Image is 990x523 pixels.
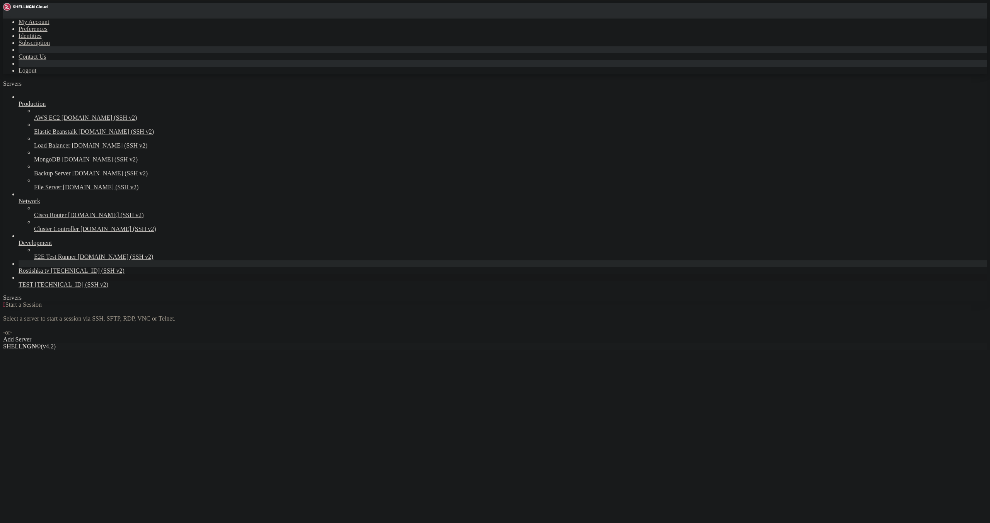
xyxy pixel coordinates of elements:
span: E2E Test Runner [34,253,76,260]
span: SHELL © [3,343,56,350]
span: [DOMAIN_NAME] (SSH v2) [68,212,144,218]
span: Elastic Beanstalk [34,128,77,135]
a: TEST [TECHNICAL_ID] (SSH v2) [19,281,987,288]
span: Servers [3,80,22,87]
span: TEST [19,281,33,288]
li: Cluster Controller [DOMAIN_NAME] (SSH v2) [34,219,987,233]
li: MongoDB [DOMAIN_NAME] (SSH v2) [34,149,987,163]
a: Backup Server [DOMAIN_NAME] (SSH v2) [34,170,987,177]
div: Select a server to start a session via SSH, SFTP, RDP, VNC or Telnet. -or- [3,308,987,336]
span: MongoDB [34,156,60,163]
div: Servers [3,294,987,301]
li: File Server [DOMAIN_NAME] (SSH v2) [34,177,987,191]
a: Development [19,239,987,246]
a: Identities [19,32,42,39]
span: Network [19,198,40,204]
li: Network [19,191,987,233]
span: Load Balancer [34,142,70,149]
span: [DOMAIN_NAME] (SSH v2) [78,253,154,260]
li: Load Balancer [DOMAIN_NAME] (SSH v2) [34,135,987,149]
li: Backup Server [DOMAIN_NAME] (SSH v2) [34,163,987,177]
li: Cisco Router [DOMAIN_NAME] (SSH v2) [34,205,987,219]
span: Backup Server [34,170,71,177]
a: Subscription [19,39,50,46]
span:  [3,301,5,308]
li: Elastic Beanstalk [DOMAIN_NAME] (SSH v2) [34,121,987,135]
span: Cisco Router [34,212,67,218]
li: TEST [TECHNICAL_ID] (SSH v2) [19,274,987,288]
a: Load Balancer [DOMAIN_NAME] (SSH v2) [34,142,987,149]
span: [DOMAIN_NAME] (SSH v2) [80,226,156,232]
img: Shellngn [3,3,48,11]
a: AWS EC2 [DOMAIN_NAME] (SSH v2) [34,114,987,121]
a: E2E Test Runner [DOMAIN_NAME] (SSH v2) [34,253,987,260]
span: Cluster Controller [34,226,79,232]
li: E2E Test Runner [DOMAIN_NAME] (SSH v2) [34,246,987,260]
span: Rostishka tv [19,267,49,274]
li: Rostishka tv [TECHNICAL_ID] (SSH v2) [19,260,987,274]
a: Logout [19,67,36,74]
a: Rostishka tv [TECHNICAL_ID] (SSH v2) [19,267,987,274]
span: [DOMAIN_NAME] (SSH v2) [63,184,139,190]
a: File Server [DOMAIN_NAME] (SSH v2) [34,184,987,191]
a: Network [19,198,987,205]
li: AWS EC2 [DOMAIN_NAME] (SSH v2) [34,107,987,121]
span: Development [19,239,52,246]
li: Development [19,233,987,260]
span: Production [19,100,46,107]
a: Cluster Controller [DOMAIN_NAME] (SSH v2) [34,226,987,233]
a: My Account [19,19,49,25]
div: Add Server [3,336,987,343]
a: Preferences [19,25,48,32]
a: Servers [3,80,53,87]
span: [TECHNICAL_ID] (SSH v2) [51,267,125,274]
span: [TECHNICAL_ID] (SSH v2) [35,281,108,288]
span: [DOMAIN_NAME] (SSH v2) [72,170,148,177]
span: AWS EC2 [34,114,60,121]
span: 4.2.0 [41,343,56,350]
span: Start a Session [5,301,42,308]
a: Cisco Router [DOMAIN_NAME] (SSH v2) [34,212,987,219]
a: Production [19,100,987,107]
a: MongoDB [DOMAIN_NAME] (SSH v2) [34,156,987,163]
span: [DOMAIN_NAME] (SSH v2) [72,142,148,149]
a: Contact Us [19,53,46,60]
b: NGN [22,343,36,350]
a: Elastic Beanstalk [DOMAIN_NAME] (SSH v2) [34,128,987,135]
span: File Server [34,184,61,190]
span: [DOMAIN_NAME] (SSH v2) [62,156,138,163]
span: [DOMAIN_NAME] (SSH v2) [79,128,154,135]
li: Production [19,93,987,191]
span: [DOMAIN_NAME] (SSH v2) [61,114,137,121]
